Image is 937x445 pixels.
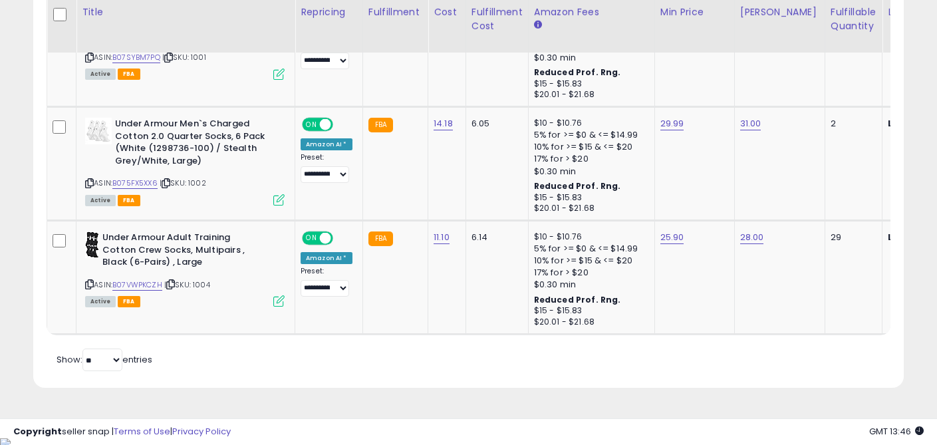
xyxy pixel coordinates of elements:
[85,118,285,204] div: ASIN:
[112,279,162,291] a: B07VWPKCZH
[331,119,352,130] span: OFF
[301,252,352,264] div: Amazon AI *
[82,5,289,19] div: Title
[831,118,872,130] div: 2
[534,118,644,129] div: $10 - $10.76
[660,5,729,19] div: Min Price
[301,138,352,150] div: Amazon AI *
[85,296,116,307] span: All listings currently available for purchase on Amazon
[331,233,352,244] span: OFF
[534,231,644,243] div: $10 - $10.76
[471,118,518,130] div: 6.05
[118,195,140,206] span: FBA
[534,192,644,204] div: $15 - $15.83
[13,426,231,438] div: seller snap | |
[534,19,542,31] small: Amazon Fees.
[534,141,644,153] div: 10% for >= $15 & <= $20
[114,425,170,438] a: Terms of Use
[534,279,644,291] div: $0.30 min
[534,5,649,19] div: Amazon Fees
[534,294,621,305] b: Reduced Prof. Rng.
[115,118,277,170] b: Under Armour Men`s Charged Cotton 2.0 Quarter Socks, 6 Pack (White (1298736-100) / Stealth Grey/W...
[160,178,206,188] span: | SKU: 1002
[85,231,285,305] div: ASIN:
[303,233,320,244] span: ON
[740,5,819,19] div: [PERSON_NAME]
[660,231,684,244] a: 25.90
[434,117,453,130] a: 14.18
[118,69,140,80] span: FBA
[13,425,62,438] strong: Copyright
[172,425,231,438] a: Privacy Policy
[112,52,160,63] a: B07SYBM7PQ
[57,353,152,366] span: Show: entries
[85,69,116,80] span: All listings currently available for purchase on Amazon
[301,153,352,183] div: Preset:
[85,231,99,258] img: 41Tm8tkMQRL._SL40_.jpg
[534,317,644,328] div: $20.01 - $21.68
[471,231,518,243] div: 6.14
[118,296,140,307] span: FBA
[660,117,684,130] a: 29.99
[85,118,112,144] img: 41KAgfjkYdL._SL40_.jpg
[534,166,644,178] div: $0.30 min
[112,178,158,189] a: B075FX5XX6
[831,231,872,243] div: 29
[102,231,264,272] b: Under Armour Adult Training Cotton Crew Socks, Multipairs , Black (6-Pairs) , Large
[534,243,644,255] div: 5% for >= $0 & <= $14.99
[368,231,393,246] small: FBA
[434,231,450,244] a: 11.10
[740,231,764,244] a: 28.00
[740,117,761,130] a: 31.00
[85,4,285,78] div: ASIN:
[301,39,352,69] div: Preset:
[534,89,644,100] div: $20.01 - $21.68
[162,52,206,63] span: | SKU: 1001
[534,78,644,90] div: $15 - $15.83
[534,153,644,165] div: 17% for > $20
[534,129,644,141] div: 5% for >= $0 & <= $14.99
[534,255,644,267] div: 10% for >= $15 & <= $20
[534,203,644,214] div: $20.01 - $21.68
[831,5,876,33] div: Fulfillable Quantity
[368,5,422,19] div: Fulfillment
[534,67,621,78] b: Reduced Prof. Rng.
[534,52,644,64] div: $0.30 min
[164,279,210,290] span: | SKU: 1004
[434,5,460,19] div: Cost
[534,305,644,317] div: $15 - $15.83
[303,119,320,130] span: ON
[869,425,924,438] span: 2025-09-7 13:46 GMT
[368,118,393,132] small: FBA
[85,195,116,206] span: All listings currently available for purchase on Amazon
[471,5,523,33] div: Fulfillment Cost
[301,5,357,19] div: Repricing
[301,267,352,297] div: Preset:
[534,267,644,279] div: 17% for > $20
[534,180,621,192] b: Reduced Prof. Rng.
